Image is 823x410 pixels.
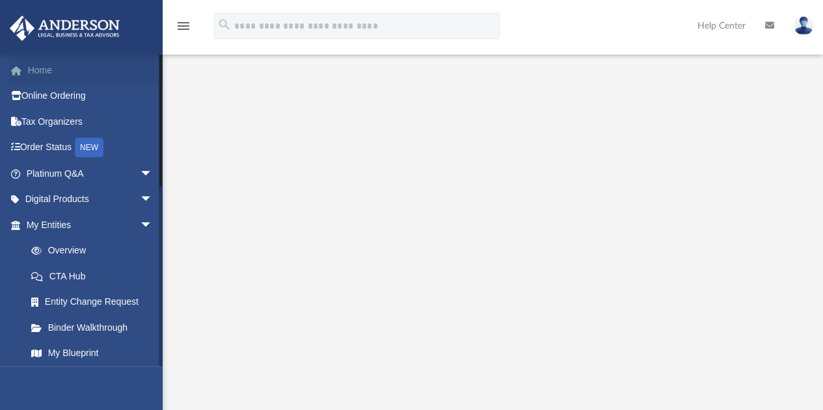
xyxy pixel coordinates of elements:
[140,212,166,238] span: arrow_drop_down
[9,57,172,83] a: Home
[6,16,124,41] img: Anderson Advisors Platinum Portal
[9,135,172,161] a: Order StatusNEW
[18,340,166,366] a: My Blueprint
[176,25,191,34] a: menu
[794,16,813,35] img: User Pic
[9,212,172,238] a: My Entitiesarrow_drop_down
[140,186,166,213] span: arrow_drop_down
[176,18,191,34] i: menu
[75,138,103,157] div: NEW
[18,289,172,315] a: Entity Change Request
[9,83,172,109] a: Online Ordering
[18,263,172,289] a: CTA Hub
[9,186,172,212] a: Digital Productsarrow_drop_down
[9,160,172,186] a: Platinum Q&Aarrow_drop_down
[18,238,172,264] a: Overview
[9,109,172,135] a: Tax Organizers
[217,18,232,32] i: search
[140,160,166,187] span: arrow_drop_down
[18,366,172,392] a: Tax Due Dates
[18,314,172,340] a: Binder Walkthrough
